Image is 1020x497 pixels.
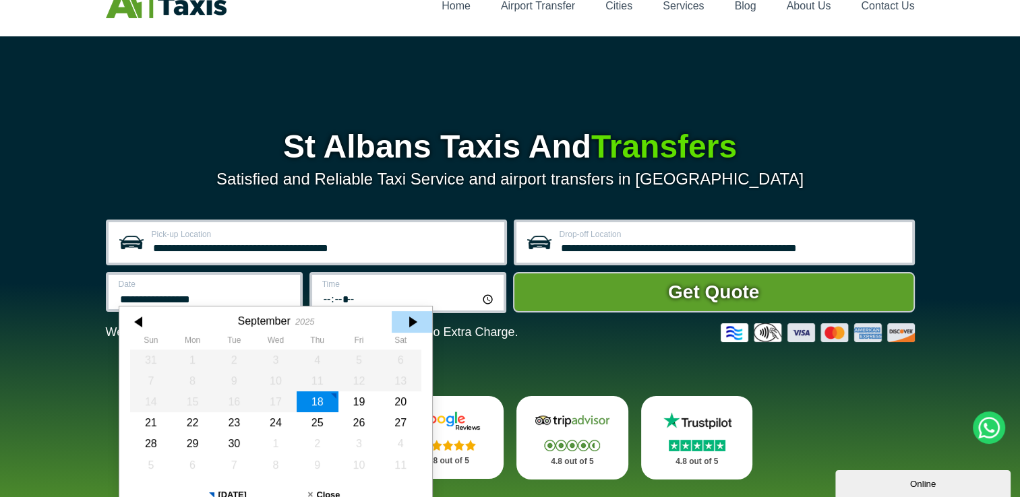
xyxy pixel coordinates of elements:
[407,411,488,431] img: Google
[171,391,213,412] div: 15 September 2025
[171,350,213,370] div: 01 September 2025
[106,131,915,163] h1: St Albans Taxis And
[130,350,172,370] div: 31 August 2025
[119,280,292,288] label: Date
[835,467,1013,497] iframe: chat widget
[363,325,518,339] span: The Car at No Extra Charge.
[513,272,915,312] button: Get Quote
[296,455,338,475] div: 09 October 2025
[296,335,338,349] th: Thursday
[380,433,421,454] div: 04 October 2025
[296,433,338,454] div: 02 October 2025
[213,335,255,349] th: Tuesday
[130,433,172,454] div: 28 September 2025
[380,350,421,370] div: 06 September 2025
[420,440,476,451] img: Stars
[130,412,172,433] div: 21 September 2025
[255,433,297,454] div: 01 October 2025
[669,440,725,451] img: Stars
[560,230,904,238] label: Drop-off Location
[213,350,255,370] div: 02 September 2025
[338,412,380,433] div: 26 September 2025
[338,433,380,454] div: 03 October 2025
[130,455,172,475] div: 05 October 2025
[380,335,421,349] th: Saturday
[296,350,338,370] div: 04 September 2025
[255,412,297,433] div: 24 September 2025
[407,453,489,469] p: 4.8 out of 5
[255,350,297,370] div: 03 September 2025
[130,391,172,412] div: 14 September 2025
[130,370,172,391] div: 07 September 2025
[656,453,738,470] p: 4.8 out of 5
[171,455,213,475] div: 06 October 2025
[296,370,338,391] div: 11 September 2025
[338,391,380,412] div: 19 September 2025
[255,391,297,412] div: 17 September 2025
[213,412,255,433] div: 23 September 2025
[213,433,255,454] div: 30 September 2025
[255,335,297,349] th: Wednesday
[106,325,518,339] p: We Now Accept Card & Contactless Payment In
[296,391,338,412] div: 18 September 2025
[392,396,504,479] a: Google Stars 4.8 out of 5
[171,335,213,349] th: Monday
[338,370,380,391] div: 12 September 2025
[591,129,737,164] span: Transfers
[380,391,421,412] div: 20 September 2025
[338,455,380,475] div: 10 October 2025
[237,314,290,327] div: September
[171,412,213,433] div: 22 September 2025
[255,455,297,475] div: 08 October 2025
[516,396,628,479] a: Tripadvisor Stars 4.8 out of 5
[657,411,738,431] img: Trustpilot
[380,455,421,475] div: 11 October 2025
[544,440,600,451] img: Stars
[255,370,297,391] div: 10 September 2025
[213,391,255,412] div: 16 September 2025
[380,370,421,391] div: 13 September 2025
[641,396,753,479] a: Trustpilot Stars 4.8 out of 5
[338,350,380,370] div: 05 September 2025
[296,412,338,433] div: 25 September 2025
[213,370,255,391] div: 09 September 2025
[213,455,255,475] div: 07 October 2025
[171,370,213,391] div: 08 September 2025
[322,280,496,288] label: Time
[532,411,613,431] img: Tripadvisor
[338,335,380,349] th: Friday
[721,323,915,342] img: Credit And Debit Cards
[380,412,421,433] div: 27 September 2025
[106,170,915,189] p: Satisfied and Reliable Taxi Service and airport transfers in [GEOGRAPHIC_DATA]
[295,317,313,327] div: 2025
[152,230,496,238] label: Pick-up Location
[531,453,613,470] p: 4.8 out of 5
[130,335,172,349] th: Sunday
[171,433,213,454] div: 29 September 2025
